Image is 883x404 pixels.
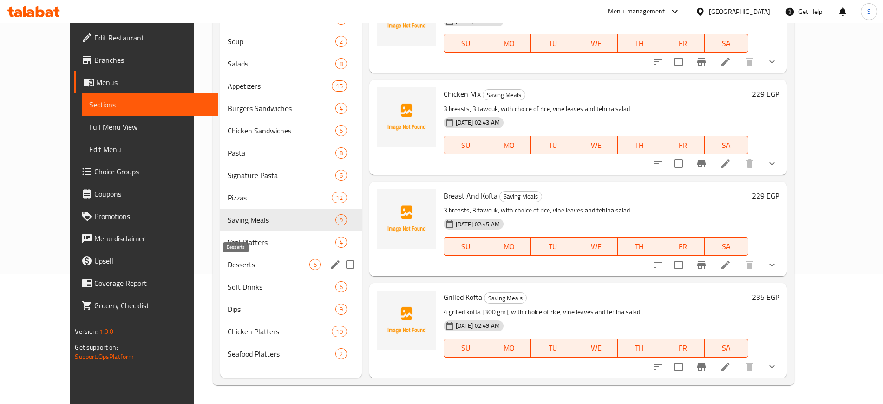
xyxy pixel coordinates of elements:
span: 9 [336,216,347,225]
a: Edit Restaurant [74,26,217,49]
span: FR [665,341,701,355]
div: Signature Pasta [228,170,335,181]
span: 9 [336,305,347,314]
a: Coverage Report [74,272,217,294]
span: TU [535,341,571,355]
span: Edit Menu [89,144,210,155]
nav: Menu sections [220,4,362,369]
span: Coverage Report [94,278,210,289]
img: Grilled Kofta [377,291,436,350]
a: Edit menu item [720,56,731,67]
span: 15 [332,82,346,91]
button: WE [574,136,618,154]
span: Soft Drinks [228,281,335,292]
div: Veal Platters4 [220,231,362,253]
button: WE [574,237,618,256]
span: Breast And Kofta [444,189,497,203]
span: MO [491,37,527,50]
button: SU [444,34,487,53]
span: Full Menu View [89,121,210,132]
button: TH [618,34,661,53]
div: Dips9 [220,298,362,320]
a: Edit Menu [82,138,217,160]
button: sort-choices [647,356,669,378]
button: TH [618,339,661,358]
h6: 229 EGP [752,87,779,100]
h6: 235 EGP [752,291,779,304]
span: Chicken Mix [444,87,481,101]
div: items [332,192,347,203]
div: Saving Meals9 [220,209,362,231]
span: TU [535,139,571,152]
button: sort-choices [647,254,669,276]
button: WE [574,339,618,358]
span: 8 [336,60,347,68]
button: TU [531,136,575,154]
img: Breast And Kofta [377,189,436,249]
span: TH [621,341,658,355]
span: Select to update [669,52,688,72]
span: 6 [336,283,347,291]
button: MO [487,34,531,53]
span: Coupons [94,188,210,199]
span: Appetizers [228,80,332,92]
a: Full Menu View [82,116,217,138]
p: 3 breasts, 3 tawouk, with choice of rice, vine leaves and tehina salad [444,103,748,115]
span: Grilled Kofta [444,290,482,304]
button: delete [739,254,761,276]
span: Upsell [94,255,210,266]
a: Promotions [74,205,217,227]
span: TH [621,240,658,253]
svg: Show Choices [766,56,778,67]
a: Sections [82,93,217,116]
a: Branches [74,49,217,71]
span: 8 [336,149,347,158]
button: TU [531,339,575,358]
div: Desserts6edit [220,253,362,276]
div: Chicken Sandwiches6 [220,119,362,142]
button: SA [705,237,748,256]
svg: Show Choices [766,158,778,169]
div: items [332,326,347,337]
button: MO [487,339,531,358]
div: Burgers Sandwiches4 [220,97,362,119]
span: Select to update [669,154,688,173]
button: SU [444,136,487,154]
span: Sections [89,99,210,110]
div: items [335,237,347,248]
span: 6 [336,171,347,180]
span: Promotions [94,211,210,222]
div: items [335,36,347,47]
button: show more [761,254,783,276]
a: Edit menu item [720,259,731,271]
span: Chicken Platters [228,326,332,337]
span: Desserts [228,259,309,270]
span: WE [578,37,614,50]
span: MO [491,341,527,355]
div: items [335,348,347,359]
span: Branches [94,54,210,66]
span: 6 [336,126,347,135]
div: Menu-management [608,6,665,17]
button: sort-choices [647,152,669,175]
button: Branch-specific-item [690,254,713,276]
div: [GEOGRAPHIC_DATA] [709,7,770,17]
div: Chicken Sandwiches [228,125,335,136]
span: Edit Restaurant [94,32,210,43]
div: Pasta [228,147,335,159]
button: SA [705,34,748,53]
button: show more [761,356,783,378]
button: FR [661,136,705,154]
button: Branch-specific-item [690,356,713,378]
span: 1.0.0 [99,325,114,338]
span: Salads [228,58,335,69]
button: TU [531,34,575,53]
div: Saving Meals [484,292,527,304]
button: delete [739,356,761,378]
a: Menus [74,71,217,93]
span: Seafood Platters [228,348,335,359]
span: Burgers Sandwiches [228,103,335,114]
